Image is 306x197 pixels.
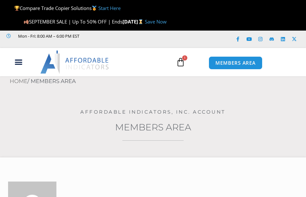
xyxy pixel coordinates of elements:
[92,6,97,11] img: 🥇
[115,122,191,133] a: Members Area
[145,18,167,25] a: Save Now
[24,19,29,24] img: 🍂
[3,56,34,68] div: Menu Toggle
[14,5,121,11] span: Compare Trade Copier Solutions
[24,18,123,25] span: SEPTEMBER SALE | Up To 50% OFF | Ends
[182,55,187,61] span: 1
[98,5,121,11] a: Start Here
[15,6,19,11] img: 🏆
[215,61,256,65] span: MEMBERS AREA
[123,18,145,25] strong: [DATE]
[40,51,110,74] img: LogoAI | Affordable Indicators – NinjaTrader
[10,78,27,84] a: Home
[166,53,195,71] a: 1
[10,76,306,87] nav: Breadcrumb
[80,109,226,115] a: Affordable Indicators, Inc. Account
[6,40,103,46] iframe: Customer reviews powered by Trustpilot
[138,19,143,24] img: ⌛
[209,56,262,70] a: MEMBERS AREA
[16,32,79,40] span: Mon - Fri: 8:00 AM – 6:00 PM EST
